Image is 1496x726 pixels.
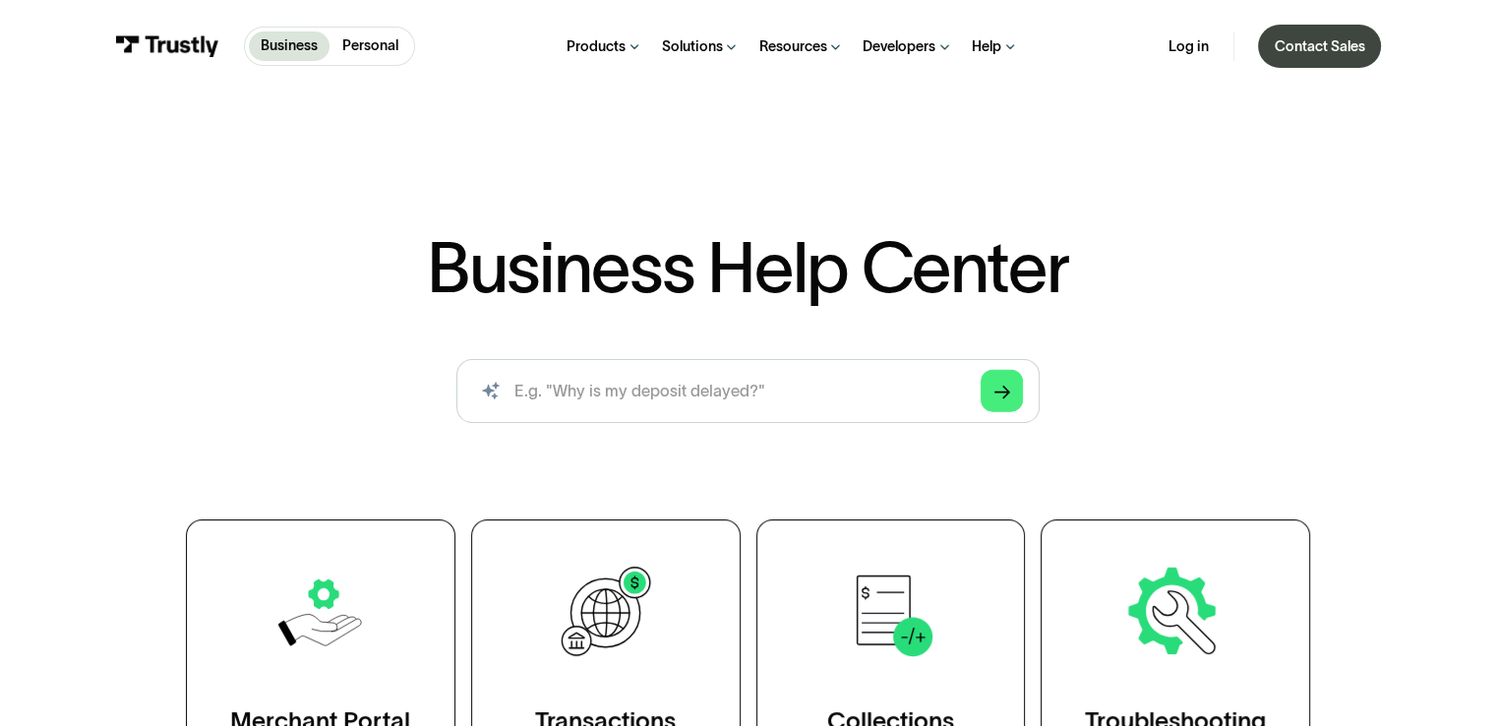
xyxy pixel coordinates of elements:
[115,35,219,57] img: Trustly Logo
[863,37,935,56] div: Developers
[1258,25,1381,67] a: Contact Sales
[972,37,1001,56] div: Help
[456,359,1039,423] input: search
[427,232,1068,302] h1: Business Help Center
[329,31,410,61] a: Personal
[1168,37,1209,56] a: Log in
[1274,37,1364,56] div: Contact Sales
[758,37,826,56] div: Resources
[249,31,330,61] a: Business
[456,359,1039,423] form: Search
[342,35,398,56] p: Personal
[261,35,318,56] p: Business
[662,37,723,56] div: Solutions
[567,37,626,56] div: Products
